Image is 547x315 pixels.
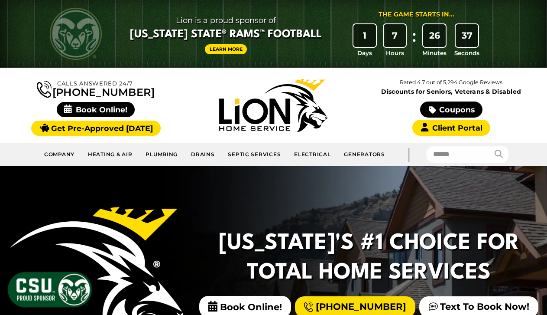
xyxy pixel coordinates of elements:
div: | [392,143,426,166]
div: The Game Starts in... [379,10,454,20]
span: Book Online! [57,102,135,117]
span: Lion is a proud sponsor of [130,13,322,27]
a: Septic Services [221,146,288,162]
a: Plumbing [139,146,184,162]
a: Drains [184,146,221,162]
span: Discounts for Seniors, Veterans & Disabled [364,89,538,95]
span: Minutes [422,49,447,57]
img: CSU Rams logo [50,8,102,60]
span: Days [357,49,372,57]
a: Electrical [288,146,337,162]
div: 1 [353,24,376,47]
a: Get Pre-Approved [DATE] [31,121,161,136]
a: Generators [337,146,391,162]
a: Company [38,146,81,162]
a: [PHONE_NUMBER] [37,79,155,98]
a: Coupons [420,102,482,118]
div: 26 [423,24,446,47]
a: Heating & Air [81,146,139,162]
div: 37 [456,24,478,47]
p: Rated 4.7 out of 5,294 Google Reviews [363,78,540,87]
a: Client Portal [412,120,490,136]
img: CSU Sponsor Badge [6,271,93,308]
div: 7 [384,24,406,47]
img: Lion Home Service [219,79,327,132]
span: Seconds [454,49,479,57]
h2: [US_STATE]'s #1 Choice For Total Home Services [217,229,521,288]
span: [US_STATE] State® Rams™ Football [130,27,322,42]
span: Hours [386,49,404,57]
a: Learn More [205,44,247,54]
div: : [410,24,418,58]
